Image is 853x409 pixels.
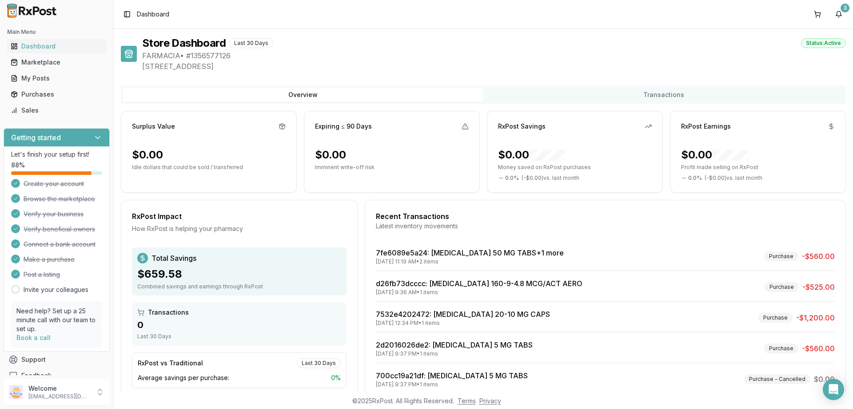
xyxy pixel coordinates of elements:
[142,50,846,61] span: FARMACIA • # 1356577126
[315,164,469,171] p: Imminent write-off risk
[11,106,103,115] div: Sales
[24,255,75,264] span: Make a purchase
[765,282,799,292] div: Purchase
[802,251,835,262] span: -$560.00
[7,102,106,118] a: Sales
[11,132,61,143] h3: Getting started
[7,28,106,36] h2: Main Menu
[681,148,748,162] div: $0.00
[505,174,519,182] span: 0.0 %
[4,55,110,69] button: Marketplace
[229,38,273,48] div: Last 30 Days
[331,373,341,382] span: 0 %
[7,54,106,70] a: Marketplace
[138,359,203,368] div: RxPost vs Traditional
[137,10,169,19] nav: breadcrumb
[28,393,90,400] p: [EMAIL_ADDRESS][DOMAIN_NAME]
[764,344,798,353] div: Purchase
[802,343,835,354] span: -$560.00
[21,371,52,380] span: Feedback
[24,285,88,294] a: Invite your colleagues
[764,251,798,261] div: Purchase
[483,88,844,102] button: Transactions
[11,42,103,51] div: Dashboard
[522,174,579,182] span: ( - $0.00 ) vs. last month
[132,224,347,233] div: How RxPost is helping your pharmacy
[376,381,528,388] div: [DATE] 9:37 PM • 1 items
[376,320,550,327] div: [DATE] 12:34 PM • 1 items
[132,211,347,222] div: RxPost Impact
[24,270,60,279] span: Post a listing
[4,103,110,117] button: Sales
[4,39,110,53] button: Dashboard
[688,174,702,182] span: 0.0 %
[132,164,286,171] p: Idle dollars that could be sold / transferred
[137,319,341,331] div: 0
[4,87,110,101] button: Purchases
[11,58,103,67] div: Marketplace
[376,279,582,288] a: d26fb73dcccc: [MEDICAL_DATA] 160-9-4.8 MCG/ACT AERO
[841,4,849,12] div: 3
[24,210,84,219] span: Verify your business
[744,374,810,384] div: Purchase - Cancelled
[801,38,846,48] div: Status: Active
[28,384,90,393] p: Welcome
[498,122,546,131] div: RxPost Savings
[24,225,95,234] span: Verify beneficial owners
[297,358,341,368] div: Last 30 Days
[11,161,25,170] span: 88 %
[148,308,189,317] span: Transactions
[132,122,175,131] div: Surplus Value
[137,10,169,19] span: Dashboard
[796,312,835,323] span: -$1,200.00
[758,313,793,323] div: Purchase
[137,267,341,281] div: $659.58
[123,88,483,102] button: Overview
[151,253,196,263] span: Total Savings
[7,38,106,54] a: Dashboard
[11,90,103,99] div: Purchases
[4,71,110,85] button: My Posts
[142,36,226,50] h1: Store Dashboard
[681,164,835,171] p: Profit made selling on RxPost
[4,368,110,384] button: Feedback
[4,4,60,18] img: RxPost Logo
[16,307,97,333] p: Need help? Set up a 25 minute call with our team to set up.
[376,258,564,265] div: [DATE] 11:19 AM • 2 items
[315,122,372,131] div: Expiring ≤ 90 Days
[9,385,23,399] img: User avatar
[7,86,106,102] a: Purchases
[24,240,96,249] span: Connect a bank account
[11,74,103,83] div: My Posts
[376,371,528,380] a: 700cc19a21df: [MEDICAL_DATA] 5 MG TABS
[823,379,844,400] div: Open Intercom Messenger
[705,174,762,182] span: ( - $0.00 ) vs. last month
[376,248,564,257] a: 7fe6089e5a24: [MEDICAL_DATA] 50 MG TABS+1 more
[376,340,533,349] a: 2d2016026de2: [MEDICAL_DATA] 5 MG TABS
[137,333,341,340] div: Last 30 Days
[832,7,846,21] button: 3
[376,350,533,357] div: [DATE] 9:37 PM • 1 items
[7,70,106,86] a: My Posts
[498,148,565,162] div: $0.00
[681,122,731,131] div: RxPost Earnings
[24,194,95,203] span: Browse the marketplace
[376,289,582,296] div: [DATE] 9:36 AM • 1 items
[24,179,84,188] span: Create your account
[376,222,835,231] div: Latest inventory movements
[376,310,550,319] a: 7532e4202472: [MEDICAL_DATA] 20-10 MG CAPS
[814,374,835,385] span: $0.00
[142,61,846,72] span: [STREET_ADDRESS]
[802,282,835,292] span: -$525.00
[498,164,652,171] p: Money saved on RxPost purchases
[132,148,163,162] div: $0.00
[137,283,341,290] div: Combined savings and earnings through RxPost
[4,352,110,368] button: Support
[16,334,51,341] a: Book a call
[479,397,501,405] a: Privacy
[11,150,102,159] p: Let's finish your setup first!
[315,148,346,162] div: $0.00
[138,373,229,382] span: Average savings per purchase:
[376,211,835,222] div: Recent Transactions
[458,397,476,405] a: Terms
